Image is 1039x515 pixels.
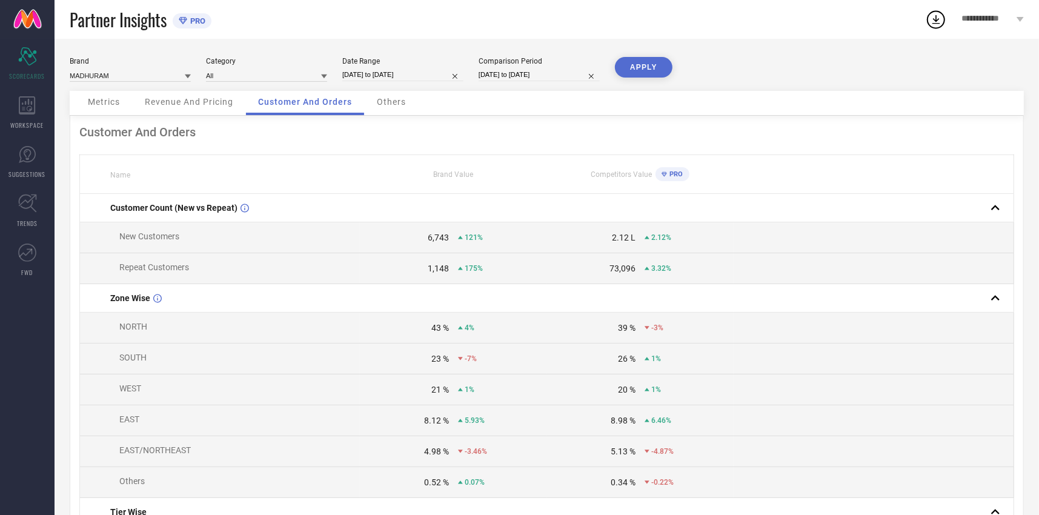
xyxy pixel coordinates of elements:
[465,233,483,242] span: 121%
[431,323,449,333] div: 43 %
[119,445,191,455] span: EAST/NORTHEAST
[431,354,449,364] div: 23 %
[145,97,233,107] span: Revenue And Pricing
[651,354,661,363] span: 1%
[424,416,449,425] div: 8.12 %
[615,57,672,78] button: APPLY
[119,384,141,393] span: WEST
[609,264,636,273] div: 73,096
[651,416,671,425] span: 6.46%
[479,68,600,81] input: Select comparison period
[110,171,130,179] span: Name
[465,324,474,332] span: 4%
[187,16,205,25] span: PRO
[88,97,120,107] span: Metrics
[342,57,463,65] div: Date Range
[618,323,636,333] div: 39 %
[70,57,191,65] div: Brand
[258,97,352,107] span: Customer And Orders
[377,97,406,107] span: Others
[651,264,671,273] span: 3.32%
[612,233,636,242] div: 2.12 L
[119,262,189,272] span: Repeat Customers
[651,385,661,394] span: 1%
[206,57,327,65] div: Category
[465,416,485,425] span: 5.93%
[925,8,947,30] div: Open download list
[11,121,44,130] span: WORKSPACE
[618,354,636,364] div: 26 %
[465,354,477,363] span: -7%
[431,385,449,394] div: 21 %
[611,477,636,487] div: 0.34 %
[110,293,150,303] span: Zone Wise
[651,447,674,456] span: -4.87%
[465,447,487,456] span: -3.46%
[22,268,33,277] span: FWD
[9,170,46,179] span: SUGGESTIONS
[10,71,45,81] span: SCORECARDS
[342,68,463,81] input: Select date range
[433,170,473,179] span: Brand Value
[119,414,139,424] span: EAST
[110,203,237,213] span: Customer Count (New vs Repeat)
[465,478,485,487] span: 0.07%
[428,264,449,273] div: 1,148
[17,219,38,228] span: TRENDS
[465,264,483,273] span: 175%
[424,447,449,456] div: 4.98 %
[119,231,179,241] span: New Customers
[651,324,663,332] span: -3%
[618,385,636,394] div: 20 %
[428,233,449,242] div: 6,743
[119,476,145,486] span: Others
[465,385,474,394] span: 1%
[119,353,147,362] span: SOUTH
[591,170,652,179] span: Competitors Value
[79,125,1014,139] div: Customer And Orders
[424,477,449,487] div: 0.52 %
[651,478,674,487] span: -0.22%
[667,170,683,178] span: PRO
[611,447,636,456] div: 5.13 %
[70,7,167,32] span: Partner Insights
[651,233,671,242] span: 2.12%
[479,57,600,65] div: Comparison Period
[611,416,636,425] div: 8.98 %
[119,322,147,331] span: NORTH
